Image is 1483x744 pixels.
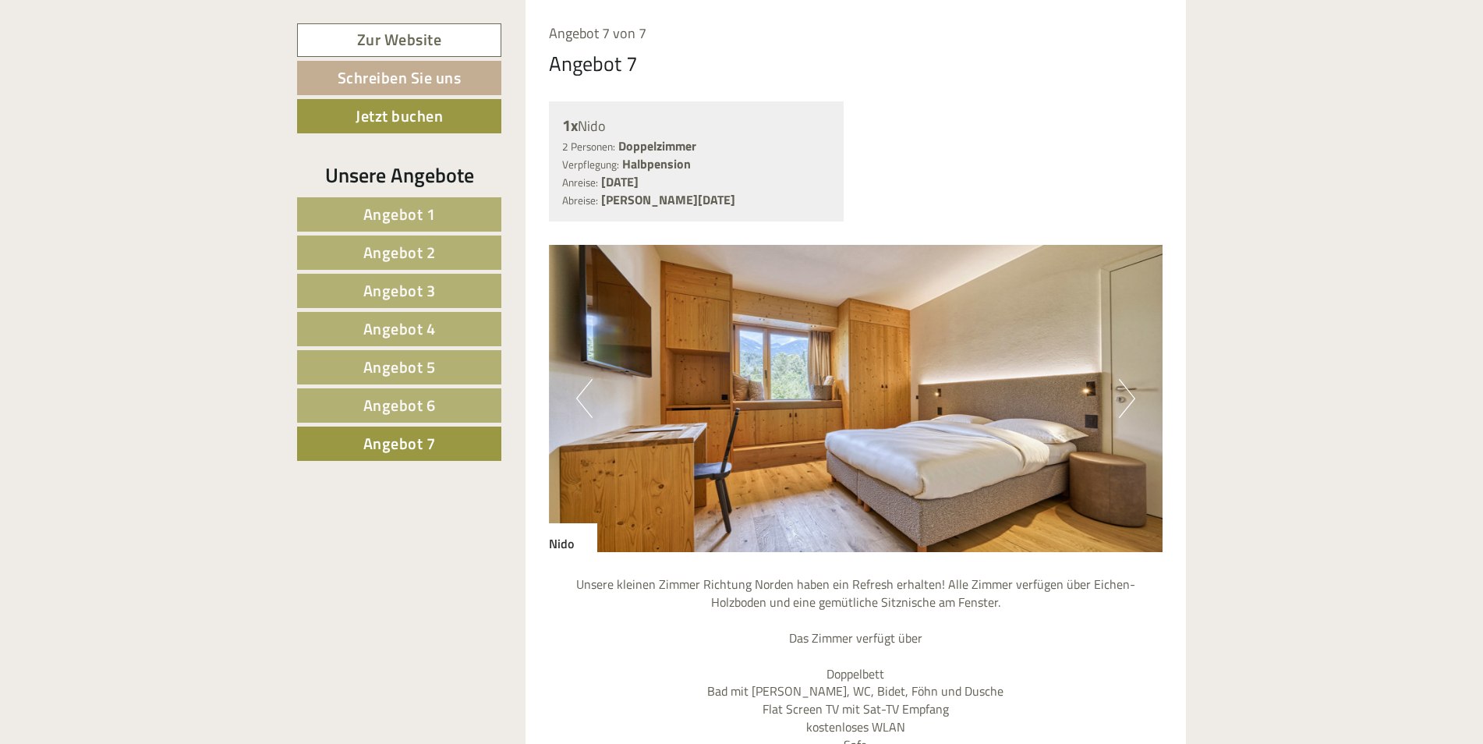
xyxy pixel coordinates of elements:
[297,161,501,190] div: Unsere Angebote
[363,202,436,226] span: Angebot 1
[363,317,436,341] span: Angebot 4
[622,154,691,173] b: Halbpension
[576,379,593,418] button: Previous
[297,23,501,57] a: Zur Website
[363,393,436,417] span: Angebot 6
[601,172,639,191] b: [DATE]
[297,61,501,95] a: Schreiben Sie uns
[562,175,598,190] small: Anreise:
[363,431,436,455] span: Angebot 7
[363,240,436,264] span: Angebot 2
[549,49,638,78] div: Angebot 7
[549,523,597,553] div: Nido
[1119,379,1135,418] button: Next
[601,190,735,209] b: [PERSON_NAME][DATE]
[562,139,615,154] small: 2 Personen:
[363,278,436,303] span: Angebot 3
[562,115,831,137] div: Nido
[618,136,696,155] b: Doppelzimmer
[549,23,646,44] span: Angebot 7 von 7
[549,245,1163,552] img: image
[363,355,436,379] span: Angebot 5
[562,157,619,172] small: Verpflegung:
[562,193,598,208] small: Abreise:
[562,113,578,137] b: 1x
[297,99,501,133] a: Jetzt buchen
